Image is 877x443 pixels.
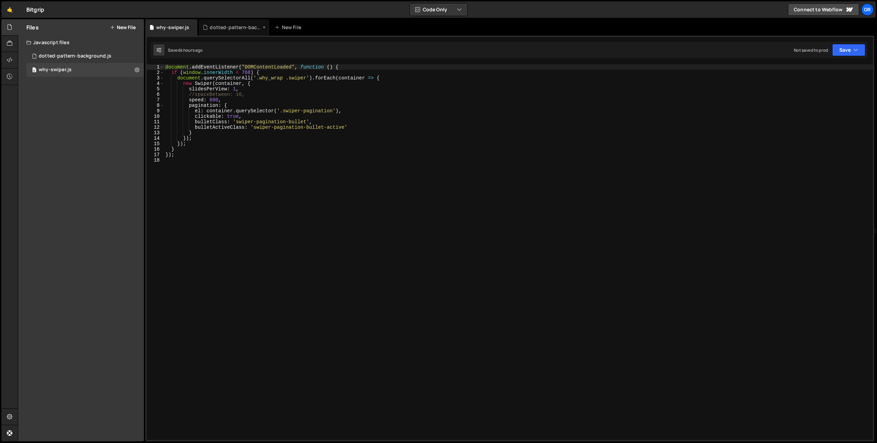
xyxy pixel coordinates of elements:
div: Bitgrip [26,5,44,14]
div: 16523/44862.js [26,63,144,77]
div: Saved [168,47,203,53]
button: Code Only [410,3,467,16]
div: 5 [147,86,164,92]
a: Gr [861,3,874,16]
span: 0 [32,68,36,73]
button: New File [110,25,136,30]
div: Javascript files [18,36,144,49]
div: 11 [147,119,164,125]
div: 3 [147,75,164,81]
div: 18 [147,157,164,163]
div: dotted-pattern-background.js [210,24,261,31]
button: Save [832,44,865,56]
div: 10 [147,114,164,119]
div: 17 [147,152,164,157]
div: 8 [147,103,164,108]
div: 16523/44849.js [26,49,144,63]
div: why-swiper.js [39,67,72,73]
div: 7 [147,97,164,103]
a: 🤙 [1,1,18,18]
div: 1 [147,64,164,70]
div: 9 [147,108,164,114]
div: 14 [147,136,164,141]
div: Not saved to prod [794,47,828,53]
div: 6 [147,92,164,97]
div: 2 [147,70,164,75]
a: Connect to Webflow [788,3,859,16]
div: 13 [147,130,164,136]
div: 4 hours ago [180,47,203,53]
div: 15 [147,141,164,147]
h2: Files [26,24,39,31]
div: dotted-pattern-background.js [39,53,111,59]
div: 16 [147,147,164,152]
div: 12 [147,125,164,130]
div: 4 [147,81,164,86]
div: New File [275,24,304,31]
div: why-swiper.js [156,24,189,31]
